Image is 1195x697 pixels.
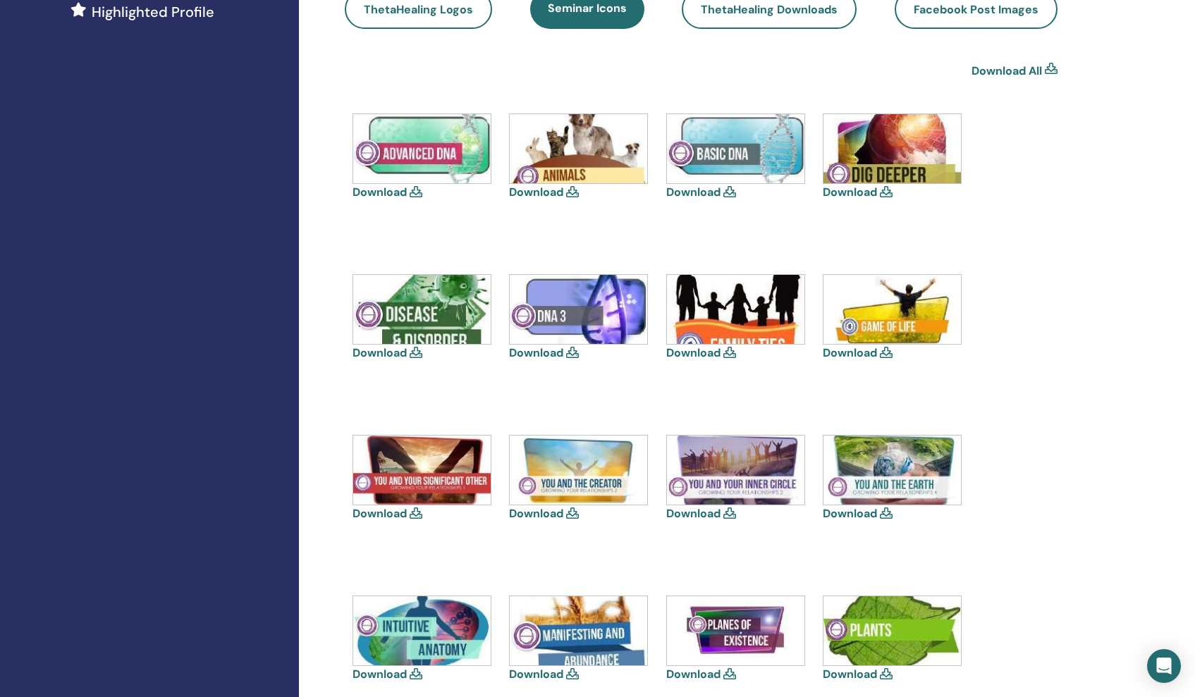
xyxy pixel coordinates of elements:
img: game.jpg [823,275,961,344]
span: ThetaHealing Downloads [701,2,838,17]
a: Download [823,185,877,199]
a: Download [353,185,407,199]
img: growing-your-relationship-1-you-and-your-significant-others.jpg [353,436,491,505]
span: Highlighted Profile [92,1,214,23]
a: Download [509,506,563,521]
span: Facebook Post Images [914,2,1038,17]
img: growing-your-relationship-4-you-and-the-earth.jpg [823,436,961,505]
img: animal.jpg [510,114,647,183]
img: disease-and-disorder.jpg [353,275,491,344]
a: Download [353,667,407,681]
img: intuitive-anatomy.jpg [353,596,491,665]
img: planes.jpg [667,596,804,665]
a: Download [509,185,563,199]
img: dna-3.jpg [510,275,647,344]
a: Download [666,345,721,360]
a: Download [509,667,563,681]
a: Download [823,667,877,681]
img: basic.jpg [667,114,804,183]
a: Download [353,345,407,360]
span: ThetaHealing Logos [364,2,473,17]
img: growing-your-relationship-3-you-and-your-inner-circle.jpg [667,436,804,505]
a: Download [823,506,877,521]
a: Download [666,185,721,199]
a: Download [509,345,563,360]
div: Open Intercom Messenger [1147,649,1181,683]
a: Download [666,506,721,521]
span: Seminar Icons [548,1,627,16]
img: dig-deeper.jpg [823,114,961,183]
img: growing-your-relationship-2-you-and-the-creator.jpg [510,436,647,505]
a: Download [353,506,407,521]
img: plant.jpg [823,596,961,665]
img: family-ties.jpg [667,275,804,344]
a: Download [666,667,721,681]
a: Download [823,345,877,360]
img: advanced.jpg [353,114,491,183]
a: Download All [972,63,1042,80]
img: manifesting.jpg [510,596,647,665]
